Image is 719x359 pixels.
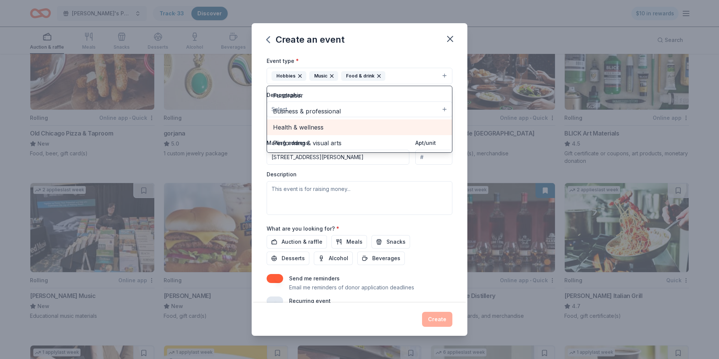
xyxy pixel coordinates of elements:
button: HobbiesMusicFood & drink [267,68,452,84]
span: Business & professional [273,106,446,116]
span: Fundraiser [273,91,446,100]
div: Hobbies [271,71,306,81]
div: HobbiesMusicFood & drink [267,86,452,153]
div: Music [309,71,338,81]
span: Performing & visual arts [273,138,446,148]
span: Health & wellness [273,122,446,132]
div: Food & drink [341,71,385,81]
